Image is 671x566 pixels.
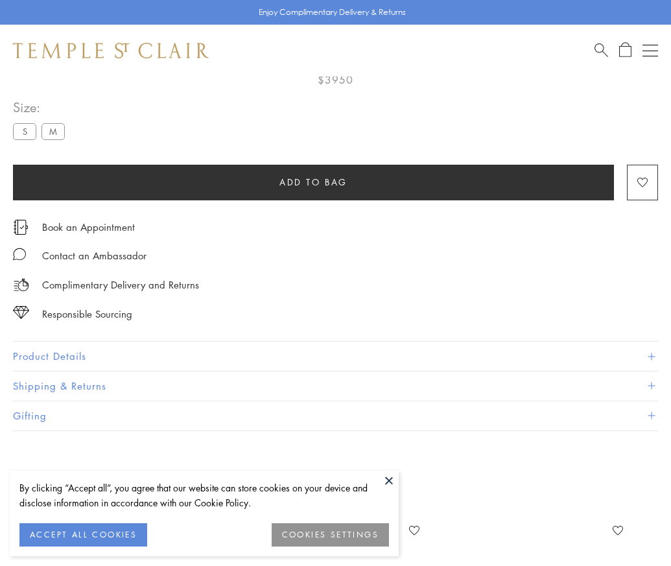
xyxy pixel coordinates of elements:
p: Enjoy Complimentary Delivery & Returns [259,6,406,19]
button: COOKIES SETTINGS [272,523,389,547]
label: M [41,123,65,139]
button: Product Details [13,342,658,371]
img: icon_appointment.svg [13,220,29,235]
button: Shipping & Returns [13,371,658,401]
div: Contact an Ambassador [42,248,147,264]
img: MessageIcon-01_2.svg [13,248,26,261]
button: Gifting [13,401,658,430]
span: Add to bag [279,175,347,189]
img: Temple St. Clair [13,43,209,58]
span: $3950 [318,71,353,88]
img: icon_delivery.svg [13,277,29,293]
button: Open navigation [642,43,658,58]
div: Responsible Sourcing [42,306,132,322]
a: Book an Appointment [42,220,135,234]
span: Size: [13,97,70,118]
a: Open Shopping Bag [619,42,631,58]
label: S [13,123,36,139]
div: By clicking “Accept all”, you agree that our website can store cookies on your device and disclos... [19,480,389,510]
p: Complimentary Delivery and Returns [42,277,199,293]
img: icon_sourcing.svg [13,306,29,319]
a: Search [594,42,608,58]
button: ACCEPT ALL COOKIES [19,523,147,547]
button: Add to bag [13,165,614,200]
